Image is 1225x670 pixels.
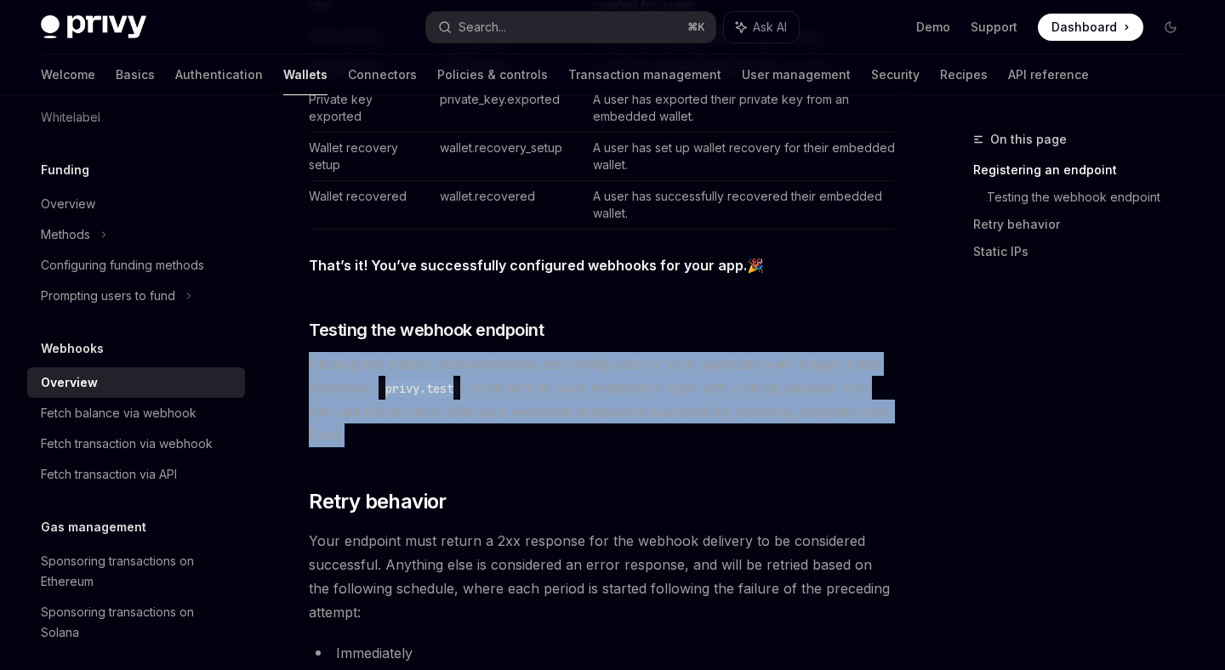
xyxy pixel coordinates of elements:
button: Search...⌘K [426,12,715,43]
a: Overview [27,189,245,219]
a: Retry behavior [973,211,1198,238]
a: Transaction management [568,54,721,95]
div: Overview [41,194,95,214]
td: A user has set up wallet recovery for their embedded wallet. [586,133,895,181]
div: Overview [41,372,98,393]
td: Wallet recovered [309,181,432,230]
a: Static IPs [973,238,1198,265]
img: dark logo [41,15,146,39]
a: Sponsoring transactions on Ethereum [27,546,245,597]
span: Your endpoint must return a 2xx response for the webhook delivery to be considered successful. An... [309,529,895,624]
div: Configuring funding methods [41,255,204,275]
button: Toggle dark mode [1157,14,1184,41]
a: Security [871,54,920,95]
td: private_key.exported [433,84,586,133]
div: Methods [41,224,90,245]
a: Connectors [348,54,417,95]
td: Private key exported [309,84,432,133]
td: wallet.recovery_setup [433,133,586,181]
a: Overview [27,367,245,398]
h5: Gas management [41,517,146,537]
td: A user has successfully recovered their embedded wallet. [586,181,895,230]
span: On this page [990,129,1067,150]
a: Dashboard [1038,14,1143,41]
a: Recipes [940,54,988,95]
td: A user has exported their private key from an embedded wallet. [586,84,895,133]
h5: Webhooks [41,338,104,359]
a: Policies & controls [437,54,548,95]
div: Fetch transaction via API [41,464,177,485]
div: Search... [459,17,506,37]
code: privy.test [379,379,460,398]
td: wallet.recovered [433,181,586,230]
a: User management [742,54,851,95]
span: Retry behavior [309,488,447,515]
div: Sponsoring transactions on Ethereum [41,551,235,592]
a: Wallets [283,54,328,95]
h5: Funding [41,160,89,180]
span: Dashboard [1051,19,1117,36]
a: Testing the webhook endpoint [987,184,1198,211]
a: Registering an endpoint [973,156,1198,184]
a: Sponsoring transactions on Solana [27,597,245,648]
span: 🎉 [309,253,895,277]
a: Fetch balance via webhook [27,398,245,429]
div: Fetch transaction via webhook [41,434,213,454]
span: Clicking the button once webhooks are configured for your application will trigger a test webhook... [309,352,895,447]
a: Basics [116,54,155,95]
div: Prompting users to fund [41,286,175,306]
a: Fetch transaction via API [27,459,245,490]
li: Immediately [309,641,895,665]
span: Testing the webhook endpoint [309,318,544,342]
span: ⌘ K [687,20,705,34]
div: Fetch balance via webhook [41,403,197,423]
div: Sponsoring transactions on Solana [41,602,235,643]
a: Support [971,19,1017,36]
a: Configuring funding methods [27,250,245,281]
a: Authentication [175,54,263,95]
a: Fetch transaction via webhook [27,429,245,459]
a: API reference [1008,54,1089,95]
a: Demo [916,19,950,36]
span: Ask AI [753,19,787,36]
a: Welcome [41,54,95,95]
button: Ask AI [724,12,799,43]
td: Wallet recovery setup [309,133,432,181]
strong: That’s it! You’ve successfully configured webhooks for your app. [309,257,747,274]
